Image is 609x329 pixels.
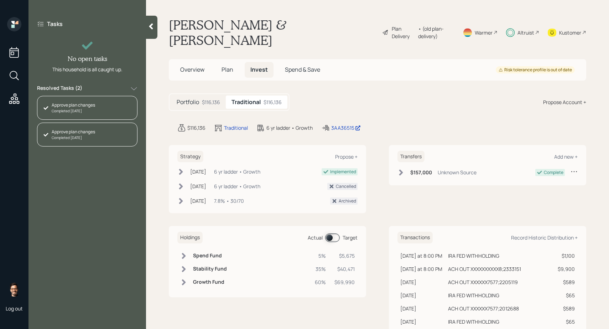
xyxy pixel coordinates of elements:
div: [DATE] [400,305,442,312]
div: 3AA36515 [331,124,361,132]
div: ACH OUT XXXXXX7577;2205119 [448,278,518,286]
div: [DATE] [190,197,206,205]
h4: No open tasks [68,55,107,63]
div: [DATE] [400,318,442,325]
div: Unknown Source [438,169,477,176]
div: [DATE] at 8:00 PM [400,252,442,259]
div: 60% [315,278,326,286]
div: 6 yr ladder • Growth [266,124,313,132]
div: IRA FED WITHHOLDING [448,318,499,325]
div: 6 yr ladder • Growth [214,168,260,175]
label: Resolved Tasks ( 2 ) [37,84,82,93]
div: Propose + [335,153,358,160]
div: IRA FED WITHHOLDING [448,292,499,299]
div: Complete [544,169,563,176]
div: Completed [DATE] [52,135,95,140]
div: Add new + [554,153,578,160]
span: Spend & Save [285,66,320,73]
div: Approve plan changes [52,129,95,135]
h5: Traditional [231,99,261,106]
div: $116,136 [202,98,220,106]
h6: Growth Fund [193,279,227,285]
div: 6 yr ladder • Growth [214,183,260,190]
span: Invest [250,66,268,73]
h1: [PERSON_NAME] & [PERSON_NAME] [169,17,376,48]
div: [DATE] [400,292,442,299]
div: $5,675 [334,252,355,259]
div: Altruist [517,29,534,36]
div: 7.8% • 30/70 [214,197,244,205]
h5: Portfolio [177,99,199,106]
div: $69,990 [334,278,355,286]
div: Risk tolerance profile is out of date [499,67,572,73]
div: • (old plan-delivery) [418,25,454,40]
div: Cancelled [336,183,356,190]
div: [DATE] [190,168,206,175]
img: sami-boghos-headshot.png [7,282,21,297]
div: $65 [558,318,575,325]
div: 5% [315,252,326,259]
div: Traditional [224,124,248,132]
div: $65 [558,292,575,299]
div: Log out [6,305,23,312]
div: $589 [558,305,575,312]
h6: $157,000 [410,170,432,176]
div: ACH OUT XXXXXX7577;2012688 [448,305,519,312]
div: IRA FED WITHHOLDING [448,252,499,259]
h6: Transactions [397,232,433,243]
div: Completed [DATE] [52,108,95,114]
div: Target [343,234,358,241]
h6: Holdings [177,232,203,243]
div: $1,100 [558,252,575,259]
div: Approve plan changes [52,102,95,108]
div: 35% [315,265,326,273]
div: Plan Delivery [392,25,415,40]
label: Tasks [47,20,63,28]
span: Overview [180,66,204,73]
div: [DATE] [400,278,442,286]
h6: Transfers [397,151,425,163]
h6: Stability Fund [193,266,227,272]
div: Propose Account + [543,98,586,106]
div: Warmer [475,29,493,36]
div: This household is all caught up. [52,66,123,73]
h6: Spend Fund [193,253,227,259]
div: $116,136 [264,98,282,106]
div: $589 [558,278,575,286]
div: $40,471 [334,265,355,273]
span: Plan [222,66,233,73]
div: Kustomer [559,29,581,36]
div: Record Historic Distribution + [511,234,578,241]
div: $116,136 [187,124,205,132]
div: Actual [308,234,323,241]
div: [DATE] [190,183,206,190]
div: $9,900 [558,265,575,273]
div: Implemented [330,169,356,175]
div: Archived [339,198,356,204]
h6: Strategy [177,151,203,163]
div: ACH OUT XXXXXXXXXX8;2333151 [448,265,521,273]
div: [DATE] at 8:00 PM [400,265,442,273]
